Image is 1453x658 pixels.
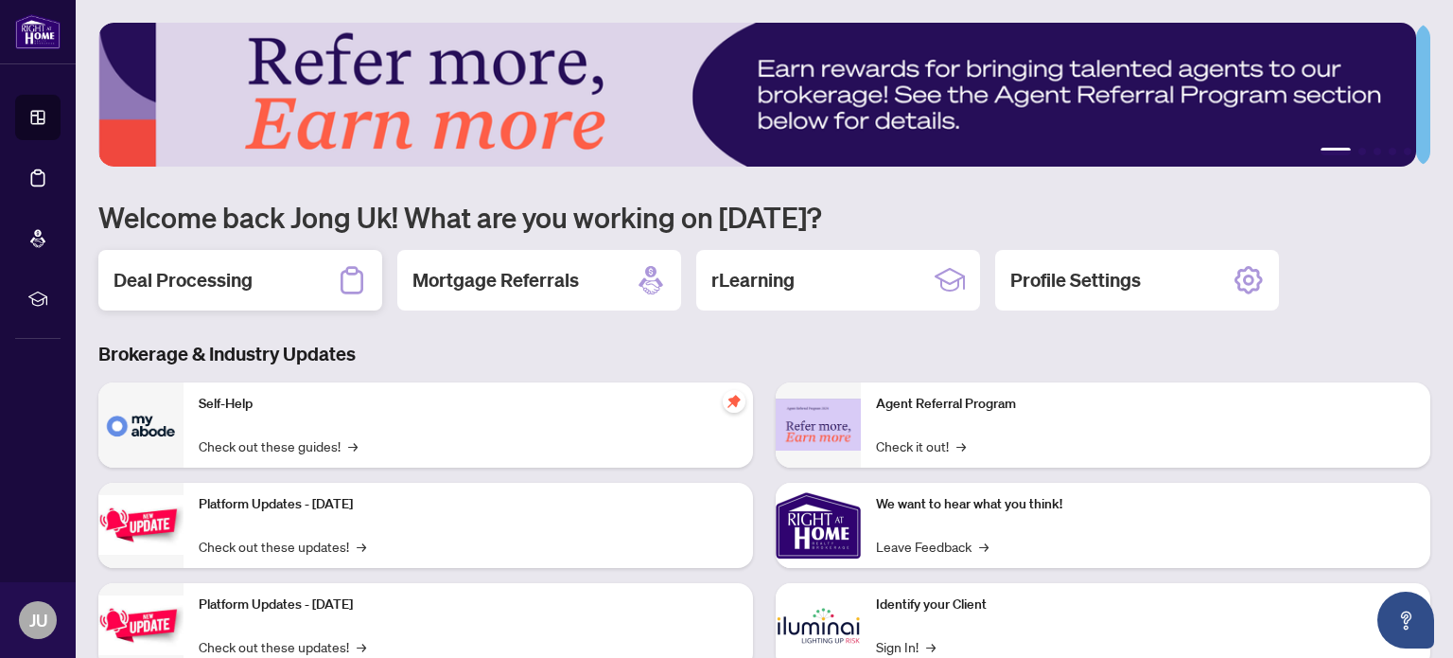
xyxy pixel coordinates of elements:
[979,536,989,557] span: →
[1321,148,1351,155] button: 1
[199,636,366,657] a: Check out these updates!→
[956,436,966,456] span: →
[876,636,936,657] a: Sign In!→
[357,636,366,657] span: →
[98,382,184,468] img: Self-Help
[199,494,738,515] p: Platform Updates - [DATE]
[776,483,861,568] img: We want to hear what you think!
[199,595,738,615] p: Platform Updates - [DATE]
[98,341,1430,367] h3: Brokerage & Industry Updates
[876,494,1415,515] p: We want to hear what you think!
[348,436,358,456] span: →
[199,436,358,456] a: Check out these guides!→
[776,399,861,451] img: Agent Referral Program
[98,199,1430,235] h1: Welcome back Jong Uk! What are you working on [DATE]?
[199,536,366,557] a: Check out these updates!→
[412,267,579,293] h2: Mortgage Referrals
[29,607,47,633] span: JU
[1374,148,1381,155] button: 3
[876,595,1415,615] p: Identify your Client
[1389,148,1396,155] button: 4
[1010,267,1141,293] h2: Profile Settings
[1404,148,1411,155] button: 5
[876,436,966,456] a: Check it out!→
[1377,592,1434,649] button: Open asap
[98,596,184,655] img: Platform Updates - July 8, 2025
[723,390,745,413] span: pushpin
[1358,148,1366,155] button: 2
[876,536,989,557] a: Leave Feedback→
[711,267,795,293] h2: rLearning
[199,394,738,415] p: Self-Help
[876,394,1415,415] p: Agent Referral Program
[114,267,253,293] h2: Deal Processing
[926,636,936,657] span: →
[98,495,184,555] img: Platform Updates - July 21, 2025
[357,536,366,557] span: →
[15,14,61,49] img: logo
[98,23,1416,167] img: Slide 0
